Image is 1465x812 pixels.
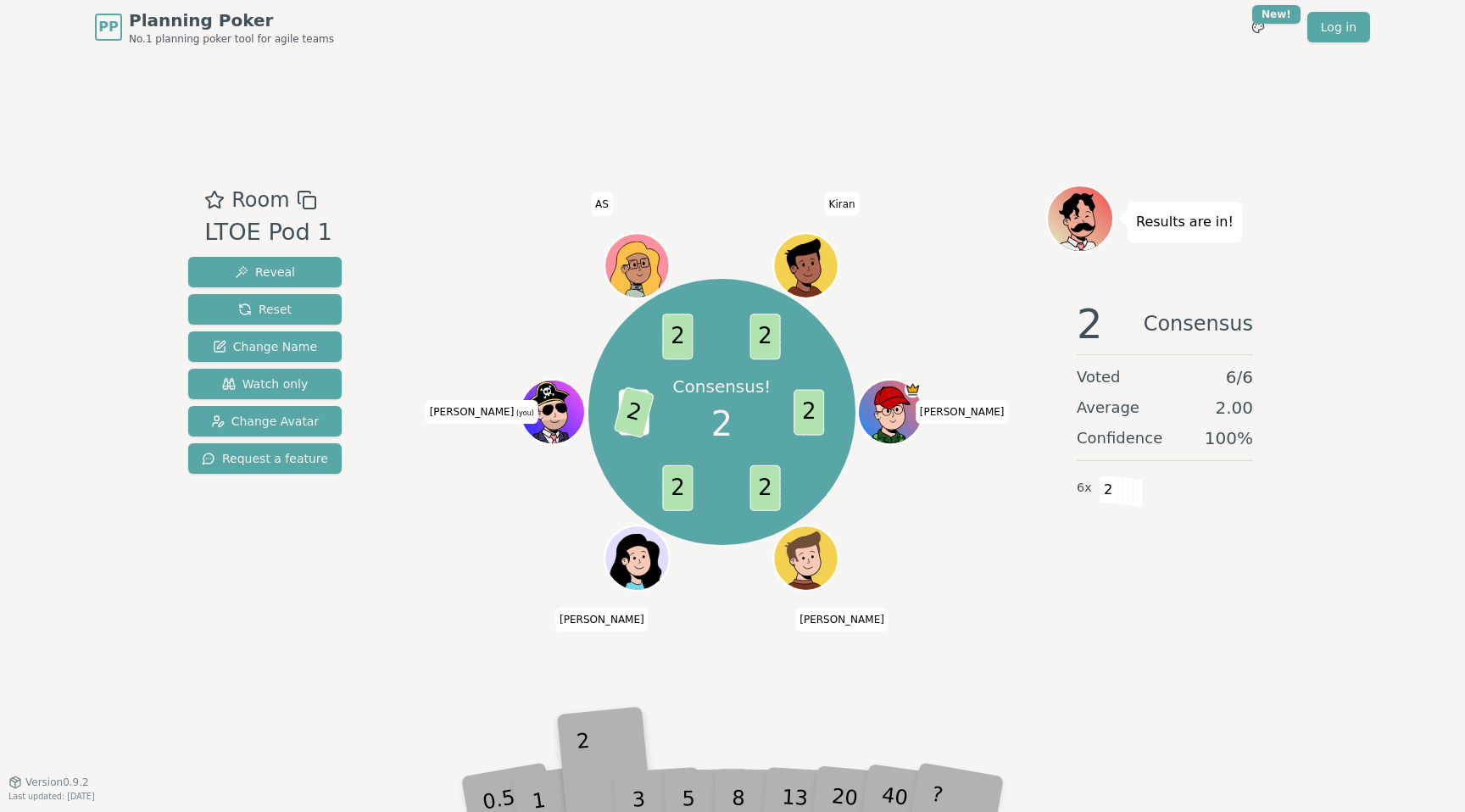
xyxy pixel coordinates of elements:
[222,375,309,392] span: Watch only
[129,8,334,32] span: Planning Poker
[213,338,317,355] span: Change Name
[188,406,342,437] button: Change Avatar
[663,465,694,511] span: 2
[1144,303,1253,344] span: Consensus
[8,792,95,801] span: Last updated: [DATE]
[711,398,732,449] span: 2
[614,386,655,437] span: 2
[95,8,334,46] a: PPPlanning PokerNo.1 planning poker tool for agile teams
[204,185,225,215] button: Add as favourite
[1077,303,1103,344] span: 2
[188,369,342,399] button: Watch only
[1077,365,1121,389] span: Voted
[825,192,860,216] span: Click to change your name
[794,389,825,435] span: 2
[750,314,781,359] span: 2
[211,413,320,430] span: Change Avatar
[1226,365,1253,389] span: 6 / 6
[231,185,289,215] span: Room
[1099,476,1118,504] span: 2
[555,608,649,631] span: Click to change your name
[1077,426,1162,450] span: Confidence
[916,400,1009,424] span: Click to change your name
[188,257,342,287] button: Reveal
[1205,426,1253,450] span: 100 %
[188,294,342,325] button: Reset
[591,192,613,216] span: Click to change your name
[1077,396,1139,420] span: Average
[8,776,89,789] button: Version0.9.2
[98,17,118,37] span: PP
[204,215,332,250] div: LTOE Pod 1
[426,400,538,424] span: Click to change your name
[238,301,292,318] span: Reset
[188,331,342,362] button: Change Name
[750,465,781,511] span: 2
[1136,210,1234,234] p: Results are in!
[795,608,888,631] span: Click to change your name
[514,409,534,417] span: (you)
[1077,479,1092,498] span: 6 x
[905,381,921,398] span: Jim is the host
[1243,12,1273,42] button: New!
[25,776,89,789] span: Version 0.9.2
[202,450,328,467] span: Request a feature
[235,264,295,281] span: Reveal
[129,32,334,46] span: No.1 planning poker tool for agile teams
[522,381,583,442] button: Click to change your avatar
[673,375,771,398] p: Consensus!
[1252,5,1301,24] div: New!
[1307,12,1370,42] a: Log in
[663,314,694,359] span: 2
[188,443,342,474] button: Request a feature
[1215,396,1253,420] span: 2.00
